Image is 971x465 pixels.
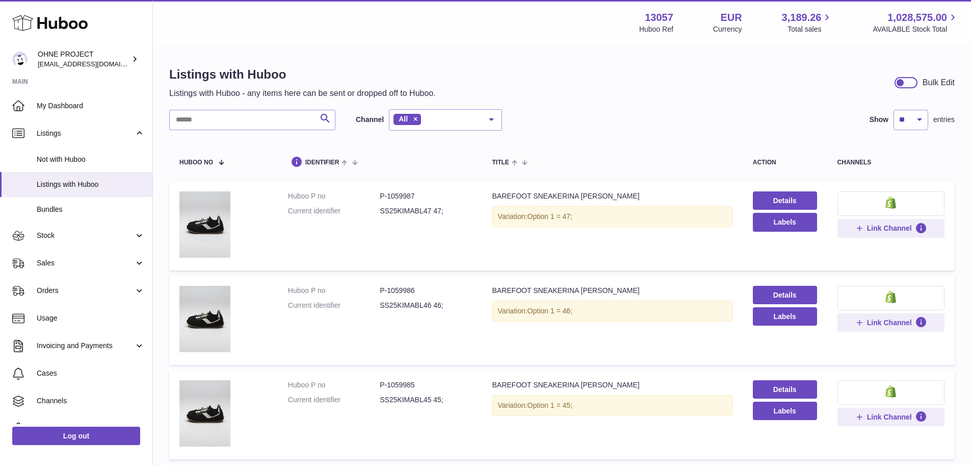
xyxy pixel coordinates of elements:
[492,380,732,390] div: BAREFOOT SNEAKERINA [PERSON_NAME]
[37,258,134,268] span: Sales
[753,307,817,326] button: Labels
[713,25,742,34] div: Currency
[37,231,134,240] span: Stock
[645,11,673,25] strong: 13057
[873,25,959,34] span: AVAILABLE Stock Total
[37,369,145,378] span: Cases
[837,159,944,166] div: channels
[782,11,822,25] span: 3,189.26
[885,385,896,398] img: shopify-small.png
[356,115,384,125] label: Channel
[492,206,732,227] div: Variation:
[380,380,471,390] dd: P-1059985
[37,286,134,296] span: Orders
[873,11,959,34] a: 1,028,575.00 AVAILABLE Stock Total
[288,395,380,405] dt: Current identifier
[179,159,213,166] span: Huboo no
[37,129,134,138] span: Listings
[867,224,912,233] span: Link Channel
[528,307,572,315] span: Option 1 = 46;
[933,115,955,125] span: entries
[37,313,145,323] span: Usage
[37,424,145,433] span: Settings
[380,395,471,405] dd: SS25KIMABL45 45;
[179,380,230,447] img: BAREFOOT SNEAKERINA KIMA BLACK
[837,408,944,426] button: Link Channel
[753,159,817,166] div: action
[720,11,742,25] strong: EUR
[179,286,230,352] img: BAREFOOT SNEAKERINA KIMA BLACK
[169,88,436,99] p: Listings with Huboo - any items here can be sent or dropped off to Huboo.
[870,115,888,125] label: Show
[753,191,817,210] a: Details
[923,77,955,88] div: Bulk Edit
[37,180,145,189] span: Listings with Huboo
[38,60,150,68] span: [EMAIL_ADDRESS][DOMAIN_NAME]
[288,206,380,216] dt: Current identifier
[12,52,28,67] img: internalAdmin-13057@internal.huboo.com
[12,427,140,445] a: Log out
[782,11,833,34] a: 3,189.26 Total sales
[885,291,896,303] img: shopify-small.png
[37,205,145,214] span: Bundles
[837,219,944,237] button: Link Channel
[753,402,817,420] button: Labels
[492,286,732,296] div: BAREFOOT SNEAKERINA [PERSON_NAME]
[887,11,947,25] span: 1,028,575.00
[288,286,380,296] dt: Huboo P no
[753,213,817,231] button: Labels
[492,191,732,201] div: BAREFOOT SNEAKERINA [PERSON_NAME]
[288,191,380,201] dt: Huboo P no
[380,191,471,201] dd: P-1059987
[37,396,145,406] span: Channels
[753,380,817,399] a: Details
[288,380,380,390] dt: Huboo P no
[38,50,129,69] div: OHNE PROJECT
[885,197,896,209] img: shopify-small.png
[380,286,471,296] dd: P-1059986
[867,412,912,422] span: Link Channel
[528,401,572,409] span: Option 1 = 45;
[528,212,572,221] span: Option 1 = 47;
[867,318,912,327] span: Link Channel
[37,341,134,351] span: Invoicing and Payments
[753,286,817,304] a: Details
[169,66,436,83] h1: Listings with Huboo
[639,25,673,34] div: Huboo Ref
[837,313,944,332] button: Link Channel
[288,301,380,310] dt: Current identifier
[380,206,471,216] dd: SS25KIMABL47 47;
[179,191,230,258] img: BAREFOOT SNEAKERINA KIMA BLACK
[37,101,145,111] span: My Dashboard
[492,395,732,416] div: Variation:
[305,159,339,166] span: identifier
[380,301,471,310] dd: SS25KIMABL46 46;
[399,115,408,123] span: All
[37,155,145,164] span: Not with Huboo
[492,301,732,322] div: Variation:
[492,159,509,166] span: title
[788,25,833,34] span: Total sales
